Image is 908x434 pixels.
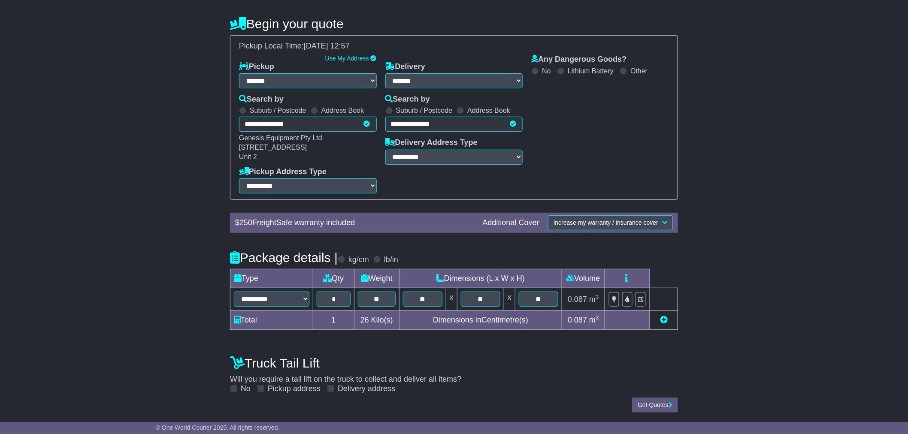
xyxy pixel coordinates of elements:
sup: 3 [596,314,599,321]
label: Address Book [467,106,510,115]
span: Unit 2 [239,153,257,160]
label: Delivery Address Type [385,138,478,148]
span: 0.087 [568,316,587,324]
label: No [542,67,551,75]
h4: Truck Tail Lift [230,356,678,370]
td: Qty [313,269,354,288]
div: Additional Cover [478,218,544,228]
span: © One World Courier 2025. All rights reserved. [156,424,280,431]
span: [STREET_ADDRESS] [239,144,307,151]
label: Suburb / Postcode [396,106,453,115]
span: [DATE] 12:57 [304,42,350,50]
td: Total [230,310,313,329]
label: Pickup [239,62,274,72]
td: 1 [313,310,354,329]
div: $ FreightSafe warranty included [231,218,478,228]
span: 0.087 [568,295,587,304]
div: Pickup Local Time: [235,42,673,51]
label: No [241,384,251,394]
span: m [589,295,599,304]
label: Pickup Address Type [239,167,327,177]
td: x [446,288,457,310]
td: Dimensions (L x W x H) [400,269,562,288]
h4: Begin your quote [230,17,678,31]
label: Other [630,67,648,75]
td: Kilo(s) [354,310,399,329]
label: Search by [239,95,284,104]
label: kg/cm [348,255,369,265]
h4: Package details | [230,250,338,265]
button: Get Quotes [632,398,678,413]
label: Lithium Battery [568,67,614,75]
td: Weight [354,269,399,288]
label: Search by [385,95,430,104]
span: 26 [360,316,369,324]
label: Address Book [321,106,364,115]
sup: 3 [596,294,599,300]
td: x [504,288,515,310]
label: Delivery [385,62,425,72]
label: Suburb / Postcode [250,106,306,115]
span: 250 [239,218,252,227]
td: Dimensions in Centimetre(s) [400,310,562,329]
td: Volume [562,269,605,288]
div: Will you require a tail lift on the truck to collect and deliver all items? [226,352,682,394]
a: Add new item [660,316,668,324]
label: Pickup address [268,384,321,394]
label: lb/in [384,255,398,265]
span: Increase my warranty / insurance cover [554,219,658,226]
label: Any Dangerous Goods? [531,55,627,64]
td: Type [230,269,313,288]
span: Genesis Equipment Pty Ltd [239,134,322,142]
button: Increase my warranty / insurance cover [548,215,673,230]
a: Use My Address [325,55,369,62]
label: Delivery address [338,384,395,394]
span: m [589,316,599,324]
